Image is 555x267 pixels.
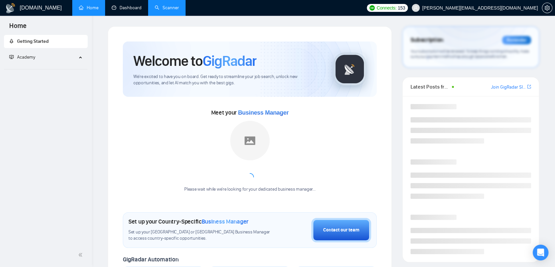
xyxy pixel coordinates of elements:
h1: Welcome to [133,52,256,70]
span: rocket [9,39,14,43]
div: Open Intercom Messenger [533,245,548,260]
a: searchScanner [155,5,179,11]
img: upwork-logo.png [369,5,375,11]
span: Meet your [211,109,289,116]
span: Set up your [GEOGRAPHIC_DATA] or [GEOGRAPHIC_DATA] Business Manager to access country-specific op... [128,229,274,242]
span: Business Manager [202,218,249,225]
li: Getting Started [4,35,88,48]
img: gigradar-logo.png [333,53,366,86]
div: Please wait while we're looking for your dedicated business manager... [180,186,319,193]
span: loading [244,172,255,183]
span: 153 [398,4,405,12]
span: Latest Posts from the GigRadar Community [411,83,450,91]
span: Your subscription will be renewed. To keep things running smoothly, make sure your payment method... [411,49,529,59]
button: Contact our team [311,218,371,242]
span: double-left [78,252,85,258]
span: We're excited to have you on board. Get ready to streamline your job search, unlock new opportuni... [133,74,323,86]
span: user [413,6,418,10]
button: setting [542,3,552,13]
span: Home [4,21,32,35]
a: Join GigRadar Slack Community [491,84,526,91]
a: setting [542,5,552,11]
span: Subscription [411,35,443,46]
div: Reminder [502,36,531,44]
img: placeholder.png [230,121,270,160]
span: export [527,84,531,89]
a: export [527,84,531,90]
span: setting [542,5,552,11]
span: Academy [17,54,35,60]
span: fund-projection-screen [9,55,14,59]
span: Academy [9,54,35,60]
h1: Set up your Country-Specific [128,218,249,225]
span: Getting Started [17,39,49,44]
a: homeHome [79,5,99,11]
img: logo [5,3,16,13]
li: Academy Homepage [4,67,88,71]
span: GigRadar Automation [123,256,178,263]
a: dashboardDashboard [112,5,142,11]
span: Connects: [377,4,396,12]
span: Business Manager [238,109,289,116]
div: Contact our team [323,227,359,234]
span: GigRadar [203,52,256,70]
